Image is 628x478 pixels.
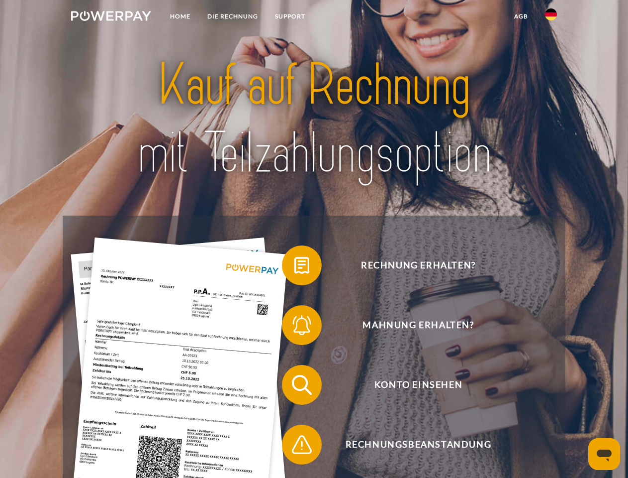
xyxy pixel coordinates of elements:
button: Mahnung erhalten? [282,305,540,345]
button: Rechnungsbeanstandung [282,425,540,465]
span: Konto einsehen [296,365,540,405]
span: Mahnung erhalten? [296,305,540,345]
img: qb_warning.svg [289,432,314,457]
a: DIE RECHNUNG [199,7,267,25]
span: Rechnungsbeanstandung [296,425,540,465]
iframe: Schaltfläche zum Öffnen des Messaging-Fensters [588,438,620,470]
a: Home [162,7,199,25]
a: agb [506,7,537,25]
button: Konto einsehen [282,365,540,405]
img: qb_search.svg [289,372,314,397]
img: logo-powerpay-white.svg [71,11,151,21]
a: SUPPORT [267,7,314,25]
img: de [545,8,557,20]
img: qb_bill.svg [289,253,314,278]
img: title-powerpay_de.svg [95,48,533,191]
img: qb_bell.svg [289,313,314,338]
button: Rechnung erhalten? [282,245,540,285]
span: Rechnung erhalten? [296,245,540,285]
